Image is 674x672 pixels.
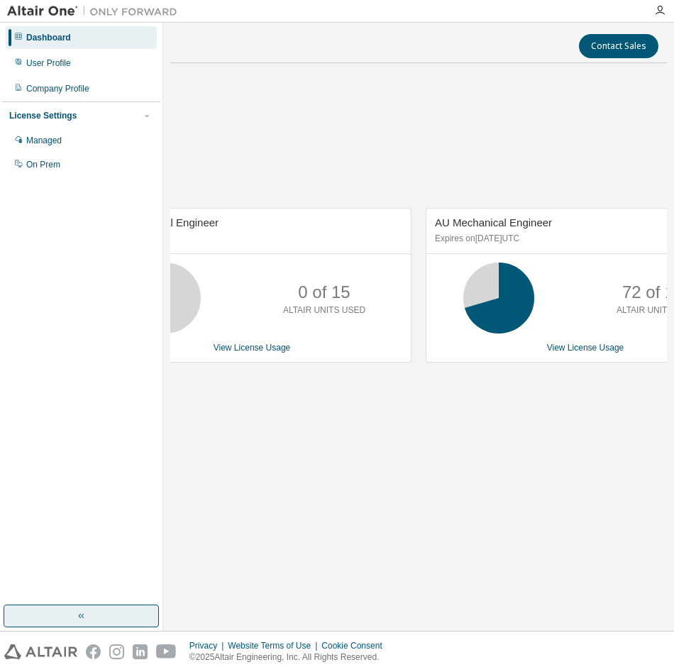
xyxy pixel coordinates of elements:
a: View License Usage [214,343,291,353]
div: Privacy [189,640,228,651]
img: linkedin.svg [133,644,148,659]
div: Cookie Consent [321,640,390,651]
div: Company Profile [26,83,89,94]
img: altair_logo.svg [4,644,77,659]
div: User Profile [26,57,71,69]
span: AU Mechanical Engineer [435,216,552,228]
a: View License Usage [547,343,624,353]
p: ALTAIR UNITS USED [283,304,365,316]
button: Contact Sales [579,34,658,58]
img: instagram.svg [109,644,124,659]
img: facebook.svg [86,644,101,659]
div: Dashboard [26,32,71,43]
div: On Prem [26,159,60,170]
p: © 2025 Altair Engineering, Inc. All Rights Reserved. [189,651,391,663]
img: youtube.svg [156,644,177,659]
p: 0 of 15 [298,280,350,304]
p: No Expiration [101,233,399,245]
div: Managed [26,135,62,146]
div: Website Terms of Use [228,640,321,651]
img: Altair One [7,4,184,18]
div: License Settings [9,110,77,121]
